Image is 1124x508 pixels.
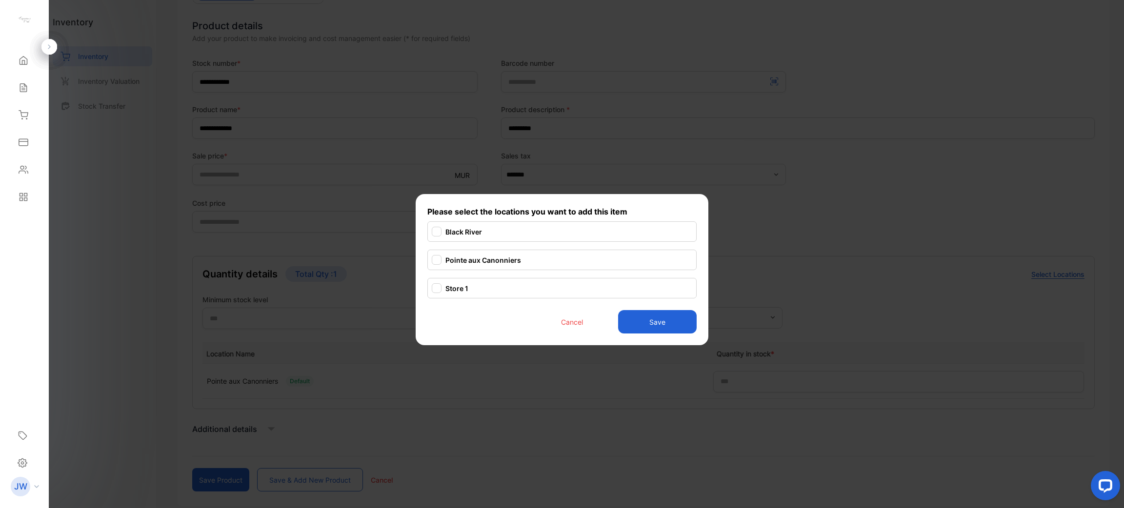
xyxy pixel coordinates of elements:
[618,310,697,333] button: Save
[445,228,482,236] label: Black River
[427,206,697,217] h6: Please select the locations you want to add this item
[445,284,468,293] label: Store 1
[1083,467,1124,508] iframe: LiveChat chat widget
[445,256,521,264] label: Pointe aux Canonniers
[14,480,27,493] p: JW
[17,13,32,27] img: logo
[538,310,606,333] button: Cancel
